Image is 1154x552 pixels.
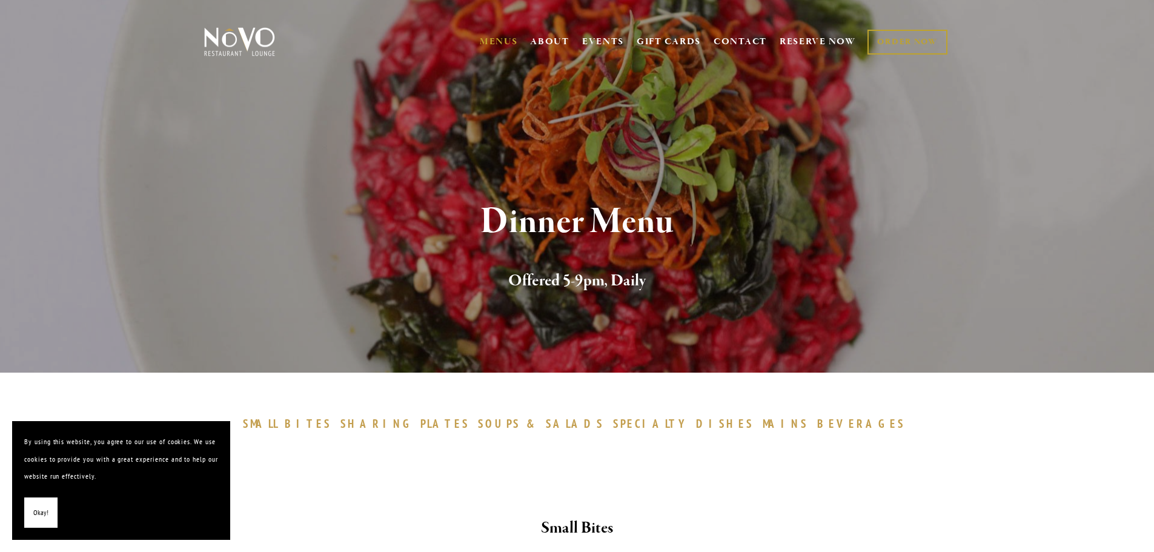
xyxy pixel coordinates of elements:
span: DISHES [696,416,754,431]
span: PLATES [420,416,469,431]
button: Okay! [24,497,58,528]
span: MAINS [763,416,808,431]
a: MENUS [480,36,518,48]
a: BEVERAGES [817,416,912,431]
a: SHARINGPLATES [340,416,475,431]
a: EVENTS [582,36,624,48]
a: SMALLBITES [243,416,338,431]
a: ABOUT [530,36,569,48]
a: SOUPS&SALADS [478,416,609,431]
h2: Offered 5-9pm, Daily [224,268,930,294]
span: SALADS [546,416,604,431]
a: SPECIALTYDISHES [613,416,760,431]
span: SMALL [243,416,279,431]
span: Okay! [33,504,48,522]
a: MAINS [763,416,814,431]
a: GIFT CARDS [637,30,701,53]
section: Cookie banner [12,421,230,540]
a: RESERVE NOW [780,30,856,53]
a: ORDER NOW [867,30,947,55]
span: BITES [285,416,331,431]
h1: Dinner Menu [224,202,930,242]
span: SPECIALTY [613,416,691,431]
span: SHARING [340,416,414,431]
img: Novo Restaurant &amp; Lounge [202,27,277,57]
span: SOUPS [478,416,520,431]
a: CONTACT [714,30,767,53]
span: & [526,416,540,431]
strong: Small Bites [541,517,613,539]
span: BEVERAGES [817,416,906,431]
p: By using this website, you agree to our use of cookies. We use cookies to provide you with a grea... [24,433,218,485]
